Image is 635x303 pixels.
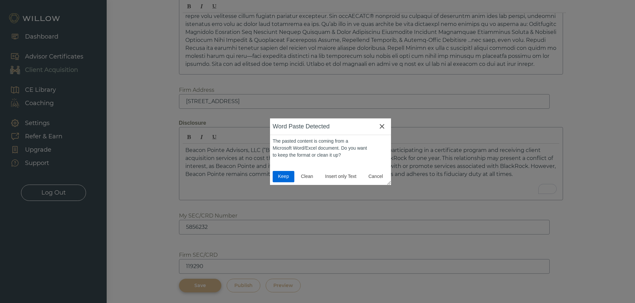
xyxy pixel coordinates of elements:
[320,171,362,182] button: Insert only Text
[363,171,388,182] button: Cancel
[273,171,294,182] button: Keep
[270,118,332,135] div: Word Paste Detected
[366,173,386,180] span: Cancel
[275,173,292,180] span: Keep
[298,173,316,180] span: Clean
[296,171,319,182] button: Clean
[322,173,359,180] span: Insert only Text
[273,138,367,159] div: The pasted content is coming from a Microsoft Word/Excel document. Do you want to keep the format...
